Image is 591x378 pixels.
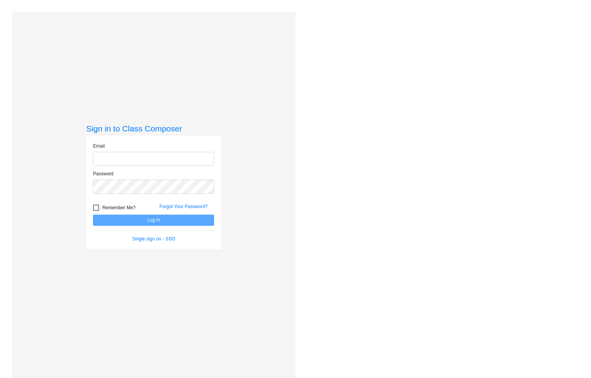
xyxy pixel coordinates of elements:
label: Password [93,170,113,177]
button: Log In [93,215,214,226]
a: Forgot Your Password? [159,204,208,209]
h3: Sign in to Class Composer [86,124,221,133]
span: Remember Me? [102,203,135,212]
label: Email [93,143,105,150]
a: Single sign on - SSO [132,236,175,242]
